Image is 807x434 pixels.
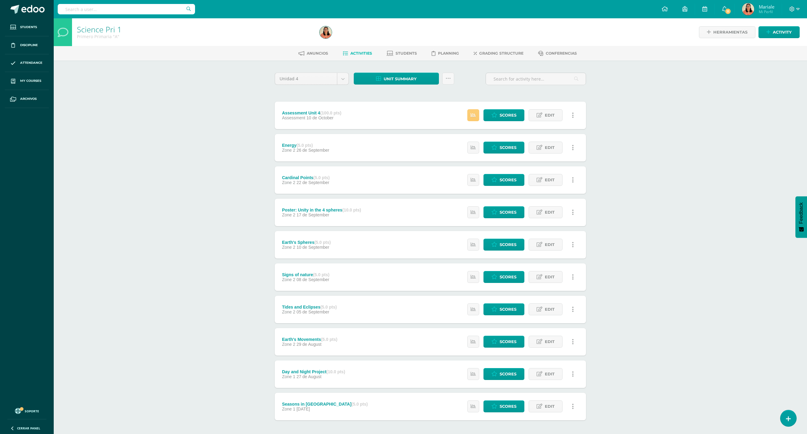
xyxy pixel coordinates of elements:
[20,60,42,65] span: Attendance
[545,304,555,315] span: Edit
[282,240,331,245] div: Earth's Spheres
[545,239,555,250] span: Edit
[483,271,524,283] a: Scores
[299,49,328,58] a: Anuncios
[20,25,37,30] span: Students
[759,4,774,10] span: Mariale
[282,272,330,277] div: Signs of nature
[545,271,555,283] span: Edit
[432,49,459,58] a: Planning
[77,24,121,34] a: Science Pri 1
[545,207,555,218] span: Edit
[313,175,330,180] strong: (5.0 pts)
[545,142,555,153] span: Edit
[742,3,754,15] img: 02cf3c82186e5c509f92851003fa9c4f.png
[282,374,295,379] span: Zone 1
[296,277,329,282] span: 08 de September
[296,148,329,153] span: 26 de September
[758,26,800,38] a: Activity
[296,342,321,347] span: 29 de August
[282,208,361,212] div: Poster: Unity in the 4 spheres
[282,342,295,347] span: Zone 2
[725,8,731,15] span: 11
[5,72,49,90] a: My courses
[320,110,341,115] strong: (100.0 pts)
[387,49,417,58] a: Students
[500,110,516,121] span: Scores
[282,212,295,217] span: Zone 2
[795,196,807,238] button: Feedback - Mostrar encuesta
[282,309,295,314] span: Zone 2
[307,51,328,56] span: Anuncios
[20,78,41,83] span: My courses
[282,180,295,185] span: Zone 2
[321,337,338,342] strong: (5.0 pts)
[77,34,312,39] div: Primero Primaria 'A'
[483,336,524,348] a: Scores
[474,49,523,58] a: Grading structure
[296,374,321,379] span: 27 de August
[314,240,331,245] strong: (5.0 pts)
[438,51,459,56] span: Planning
[296,212,329,217] span: 17 de September
[350,51,372,56] span: Activities
[296,245,329,250] span: 10 de September
[396,51,417,56] span: Students
[351,402,368,407] strong: (5.0 pts)
[282,277,295,282] span: Zone 2
[538,49,577,58] a: Conferencias
[483,206,524,218] a: Scores
[20,96,37,101] span: Archivos
[479,51,523,56] span: Grading structure
[483,142,524,154] a: Scores
[282,175,330,180] div: Cardinal Points
[545,110,555,121] span: Edit
[20,43,38,48] span: Discipline
[483,239,524,251] a: Scores
[282,369,345,374] div: Day and Night Project
[313,272,330,277] strong: (5.0 pts)
[282,115,305,120] span: Assessment
[296,180,329,185] span: 22 de September
[326,369,345,374] strong: (10.0 pts)
[282,402,368,407] div: Seasons in [GEOGRAPHIC_DATA]
[296,143,313,148] strong: (5.0 pts)
[5,90,49,108] a: Archivos
[500,239,516,250] span: Scores
[5,18,49,36] a: Students
[320,26,332,38] img: 02cf3c82186e5c509f92851003fa9c4f.png
[77,25,312,34] h1: Science Pri 1
[280,73,332,85] span: Unidad 4
[343,49,372,58] a: Activities
[7,407,46,415] a: Soporte
[282,110,342,115] div: Assessment Unit 4
[296,309,329,314] span: 05 de September
[306,115,334,120] span: 10 de October
[320,305,337,309] strong: (5.0 pts)
[545,174,555,186] span: Edit
[483,400,524,412] a: Scores
[500,174,516,186] span: Scores
[713,27,747,38] span: Herramientas
[58,4,195,14] input: Search a user…
[546,51,577,56] span: Conferencias
[483,109,524,121] a: Scores
[500,336,516,347] span: Scores
[773,27,792,38] span: Activity
[483,303,524,315] a: Scores
[282,245,295,250] span: Zone 2
[384,73,417,85] span: Unit summary
[798,202,804,224] span: Feedback
[282,407,295,411] span: Zone 1
[545,368,555,380] span: Edit
[282,143,329,148] div: Energy
[500,401,516,412] span: Scores
[5,36,49,54] a: Discipline
[5,54,49,72] a: Attendance
[699,26,755,38] a: Herramientas
[342,208,361,212] strong: (10.0 pts)
[483,368,524,380] a: Scores
[500,368,516,380] span: Scores
[759,9,774,14] span: Mi Perfil
[282,305,337,309] div: Tides and Eclipses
